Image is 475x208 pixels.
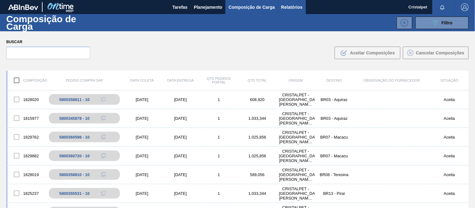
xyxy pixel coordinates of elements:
[172,3,188,11] span: Tarefas
[432,3,452,12] button: Notificações
[161,172,200,177] div: [DATE]
[97,96,110,103] div: Copiar
[430,154,469,158] div: Aceita
[276,168,315,182] div: CRISTALPET - CABO DE SANTO AGOSTINHO (PE)
[8,4,38,10] img: TNhmsLtSVTkK8tSr43FrP2fwEKptu5GPRR3wAAAABJRU5ErkJggg==
[8,130,46,144] div: 1829762
[200,172,238,177] div: 1
[315,172,354,177] div: BR08 - Teresina
[123,97,161,102] div: [DATE]
[59,172,90,177] div: 5800358810 - 10
[416,17,469,29] button: Filtro
[123,172,161,177] div: [DATE]
[161,116,200,121] div: [DATE]
[461,3,469,11] img: Logout
[97,114,110,122] div: Copiar
[281,3,302,11] span: Relatórios
[194,3,222,11] span: Planejamento
[8,187,46,200] div: 1825237
[8,112,46,125] div: 1815977
[394,17,412,29] div: Nova Composição
[229,3,275,11] span: Composição de Carga
[161,97,200,102] div: [DATE]
[238,97,277,102] div: 608,920
[315,116,354,121] div: BR03 - Aquiraz
[276,111,315,125] div: CRISTALPET - CABO DE SANTO AGOSTINHO (PE)
[97,171,110,178] div: Copiar
[276,79,315,82] div: Origem
[123,135,161,140] div: [DATE]
[97,190,110,197] div: Copiar
[276,149,315,163] div: CRISTALPET - CABO DE SANTO AGOSTINHO (PE)
[200,116,238,121] div: 1
[238,135,277,140] div: 1.025,856
[123,191,161,196] div: [DATE]
[276,186,315,200] div: CRISTALPET - CABO DE SANTO AGOSTINHO (PE)
[430,116,469,121] div: Aceita
[59,154,90,158] div: 5800360720 - 10
[8,168,46,181] div: 1828019
[200,154,238,158] div: 1
[416,50,465,55] span: Cancelar Composições
[161,191,200,196] div: [DATE]
[315,135,354,140] div: BR07 - Macacu
[315,79,354,82] div: Destino
[123,154,161,158] div: [DATE]
[238,79,277,82] div: Qtd Total
[354,79,431,82] div: Observação do Fornecedor
[46,79,123,82] div: Pedido Compra SAP
[59,97,90,102] div: 5800358811 - 10
[430,79,469,82] div: Situação
[161,154,200,158] div: [DATE]
[6,38,90,47] label: Buscar
[123,116,161,121] div: [DATE]
[430,97,469,102] div: Aceita
[315,191,354,196] div: BR13 - Piraí
[59,135,90,140] div: 5800360598 - 10
[335,47,400,59] button: Aceitar Composições
[59,116,90,121] div: 5800345878 - 10
[200,77,238,84] div: Qtd Pedidos Portal
[430,135,469,140] div: Aceita
[238,154,277,158] div: 1.025,856
[8,149,46,162] div: 1829882
[8,74,46,87] div: Composição
[161,135,200,140] div: [DATE]
[97,152,110,160] div: Copiar
[238,172,277,177] div: 589,056
[238,116,277,121] div: 1.033,344
[123,79,161,82] div: Data coleta
[8,93,46,106] div: 1828020
[430,172,469,177] div: Aceita
[276,130,315,144] div: CRISTALPET - CABO DE SANTO AGOSTINHO (PE)
[315,97,354,102] div: BR03 - Aquiraz
[403,47,469,59] button: Cancelar Composições
[161,79,200,82] div: Data entrega
[276,93,315,107] div: CRISTALPET - CABO DE SANTO AGOSTINHO (PE)
[59,191,90,196] div: 5800355531 - 10
[315,154,354,158] div: BR07 - Macacu
[200,97,238,102] div: 1
[442,20,453,25] span: Filtro
[97,133,110,141] div: Copiar
[430,191,469,196] div: Aceita
[238,191,277,196] div: 1.033,344
[350,50,395,55] span: Aceitar Composições
[200,191,238,196] div: 1
[200,135,238,140] div: 1
[6,15,105,30] h1: Composição de Carga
